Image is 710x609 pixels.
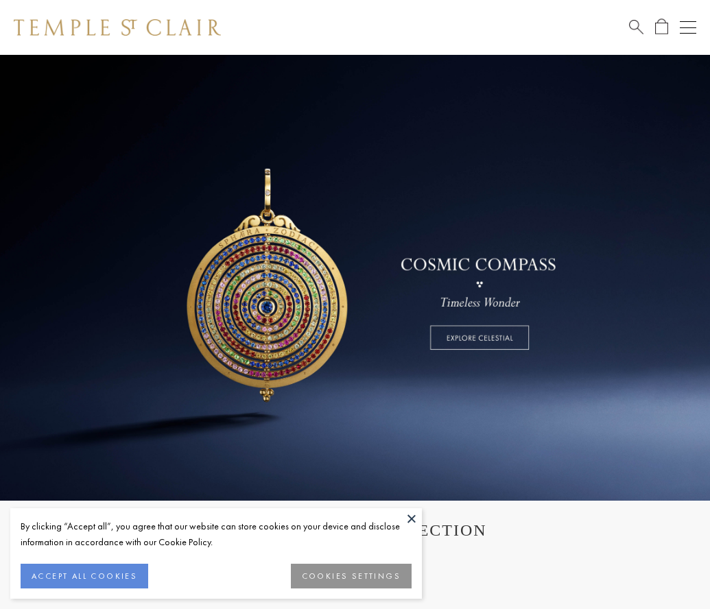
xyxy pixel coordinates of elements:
button: ACCEPT ALL COOKIES [21,564,148,588]
a: Open Shopping Bag [655,19,668,36]
button: Open navigation [680,19,696,36]
a: Search [629,19,643,36]
button: COOKIES SETTINGS [291,564,412,588]
div: By clicking “Accept all”, you agree that our website can store cookies on your device and disclos... [21,518,412,550]
img: Temple St. Clair [14,19,221,36]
